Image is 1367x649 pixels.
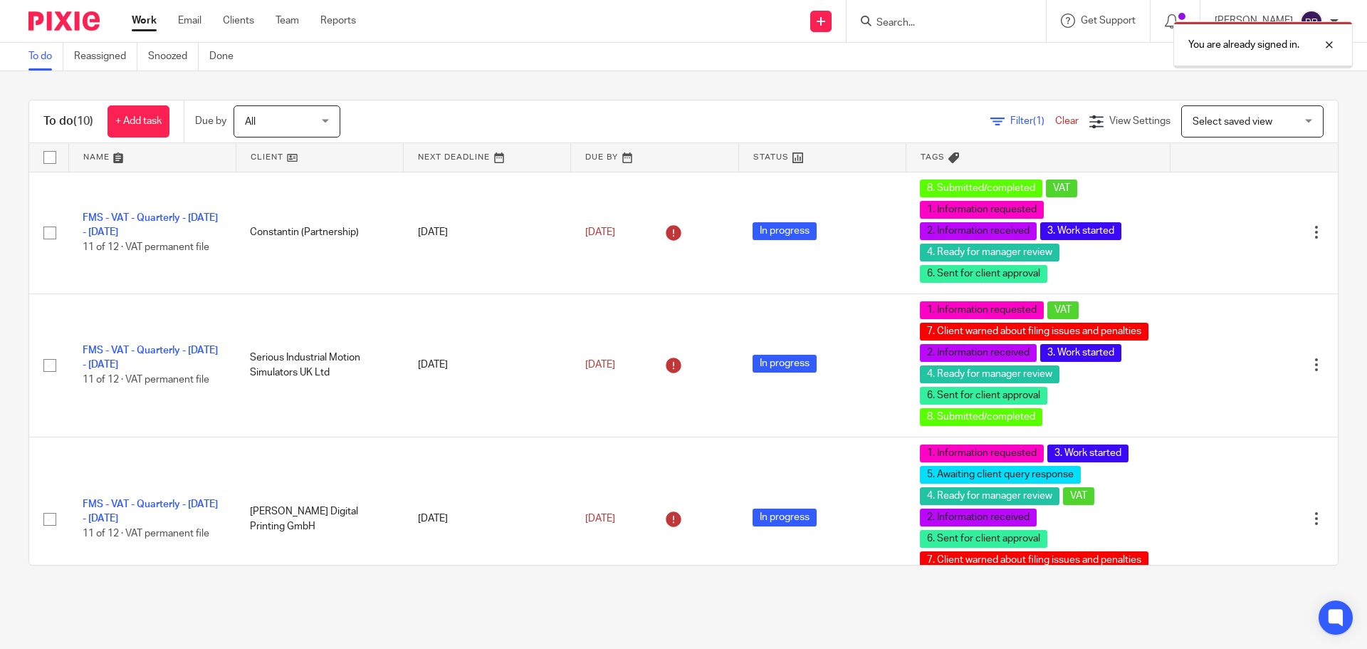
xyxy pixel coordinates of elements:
a: Snoozed [148,43,199,71]
span: All [245,117,256,127]
p: You are already signed in. [1188,38,1299,52]
a: FMS - VAT - Quarterly - [DATE] - [DATE] [83,346,218,370]
span: VAT [1063,487,1094,505]
span: Tags [921,153,945,161]
span: In progress [753,509,817,526]
a: To do [28,43,63,71]
span: (1) [1033,116,1044,126]
a: Email [178,14,201,28]
img: svg%3E [1300,10,1323,33]
a: Reassigned [74,43,137,71]
span: [DATE] [585,227,615,237]
td: [PERSON_NAME] Digital Printing GmbH [236,437,403,601]
a: Clients [223,14,254,28]
span: View Settings [1109,116,1170,126]
a: Work [132,14,157,28]
span: 11 of 12 · VAT permanent file [83,242,209,252]
span: 11 of 12 · VAT permanent file [83,529,209,539]
span: 5. Awaiting client query response [920,466,1081,484]
span: 1. Information requested [920,201,1044,219]
a: Team [276,14,299,28]
span: VAT [1046,180,1077,197]
span: 1. Information requested [920,301,1044,319]
a: FMS - VAT - Quarterly - [DATE] - [DATE] [83,213,218,237]
span: 8. Submitted/completed [920,408,1042,426]
img: Pixie [28,11,100,31]
span: 4. Ready for manager review [920,365,1059,383]
span: Select saved view [1193,117,1272,127]
span: [DATE] [585,514,615,524]
td: [DATE] [404,294,571,437]
h1: To do [43,114,93,129]
a: Clear [1055,116,1079,126]
td: Serious Industrial Motion Simulators UK Ltd [236,294,403,437]
span: 3. Work started [1040,344,1121,362]
span: 7. Client warned about filing issues and penalties [920,551,1148,569]
a: FMS - VAT - Quarterly - [DATE] - [DATE] [83,499,218,524]
span: 3. Work started [1040,222,1121,240]
a: Done [209,43,244,71]
span: In progress [753,222,817,240]
span: 6. Sent for client approval [920,530,1047,548]
td: Constantin (Partnership) [236,172,403,294]
span: 3. Work started [1047,445,1128,462]
span: [DATE] [585,360,615,370]
span: 6. Sent for client approval [920,265,1047,283]
span: 7. Client warned about filing issues and penalties [920,323,1148,341]
span: Filter [1010,116,1055,126]
a: + Add task [108,105,169,137]
td: [DATE] [404,437,571,601]
p: Due by [195,114,226,128]
span: 8. Submitted/completed [920,180,1042,197]
span: 4. Ready for manager review [920,487,1059,505]
span: 1. Information requested [920,445,1044,462]
span: 2. Information received [920,509,1037,526]
span: VAT [1047,301,1079,319]
span: 11 of 12 · VAT permanent file [83,375,209,385]
span: (10) [73,115,93,127]
a: Reports [320,14,356,28]
span: 6. Sent for client approval [920,387,1047,405]
span: 4. Ready for manager review [920,244,1059,261]
span: 2. Information received [920,222,1037,240]
td: [DATE] [404,172,571,294]
span: 2. Information received [920,344,1037,362]
span: In progress [753,355,817,373]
